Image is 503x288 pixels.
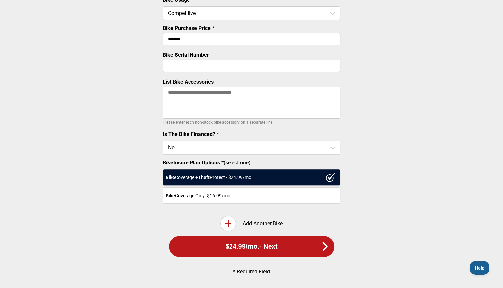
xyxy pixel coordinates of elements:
iframe: Toggle Customer Support [470,261,490,275]
p: * Required Field [174,269,329,275]
strong: BikeInsure Plan Options * [163,160,224,166]
img: ux1sgP1Haf775SAghJI38DyDlYP+32lKFAAAAAElFTkSuQmCC [326,173,336,182]
strong: Bike [166,193,175,198]
strong: Theft [198,175,210,180]
label: Bike Purchase Price * [163,25,214,31]
label: (select one) [163,160,340,166]
label: List Bike Accessories [163,79,214,85]
p: Please enter each non-stock bike accessory on a separate line [163,118,340,126]
div: Coverage Only - $16.99 /mo. [163,187,340,204]
strong: Bike [166,175,175,180]
span: /mo. [246,243,259,250]
label: Bike Serial Number [163,52,209,58]
label: Is The Bike Financed? * [163,131,219,137]
button: $24.99/mo.- Next [169,236,334,257]
div: Add Another Bike [163,216,340,231]
div: Coverage + Protect - $ 24.99 /mo. [163,169,340,186]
